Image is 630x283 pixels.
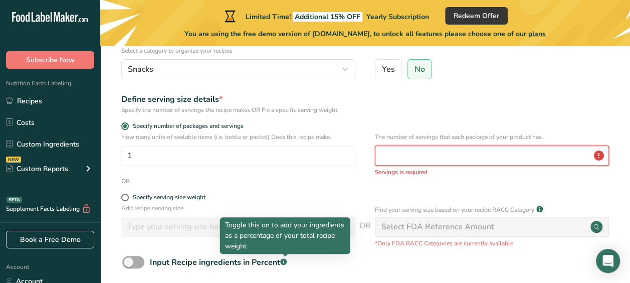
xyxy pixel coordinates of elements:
p: The number of servings that each package of your product has. [375,132,609,141]
span: OR [359,220,371,248]
button: Redeem Offer [445,7,508,25]
p: *Only FDA RACC Categories are currently available [375,239,609,248]
p: Toggle this on to add your ingredients as a percentage of your total recipe weight [225,220,345,251]
div: Specify the number of servings the recipe makes OR Fix a specific serving weight [121,105,355,114]
span: No [414,64,425,74]
div: Limited Time! [223,10,429,22]
div: BETA [7,197,22,203]
span: Yes [382,64,395,74]
span: Redeem Offer [454,11,499,21]
button: Subscribe Now [6,51,94,69]
span: You are using the free demo version of [DOMAIN_NAME], to unlock all features please choose one of... [184,29,546,39]
div: Specify serving size weight [133,194,205,201]
div: Input Recipe ingredients in Percent [150,256,287,268]
p: Servings is required [375,168,609,177]
div: Select FDA Reference Amount [381,221,494,233]
span: Yearly Subscription [366,12,429,22]
span: Additional 15% OFF [293,12,362,22]
span: plans [528,29,546,39]
a: Book a Free Demo [6,231,94,248]
p: Add recipe serving size. [121,204,355,213]
button: Snacks [121,59,355,79]
p: Select a category to organize your recipes [121,46,355,55]
span: Snacks [128,63,153,75]
div: OR [121,177,130,186]
div: Define serving size details [121,93,355,105]
div: Custom Reports [6,164,68,174]
span: Subscribe Now [26,55,75,65]
div: Open Intercom Messenger [596,249,620,273]
span: Specify number of packages and servings [129,122,244,130]
div: NEW [6,157,21,163]
input: Type your serving size here [121,217,297,237]
p: How many units of sealable items (i.e. bottle or packet) Does this recipe make. [121,132,355,141]
p: Find your serving size based on your recipe RACC Category [375,205,534,214]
